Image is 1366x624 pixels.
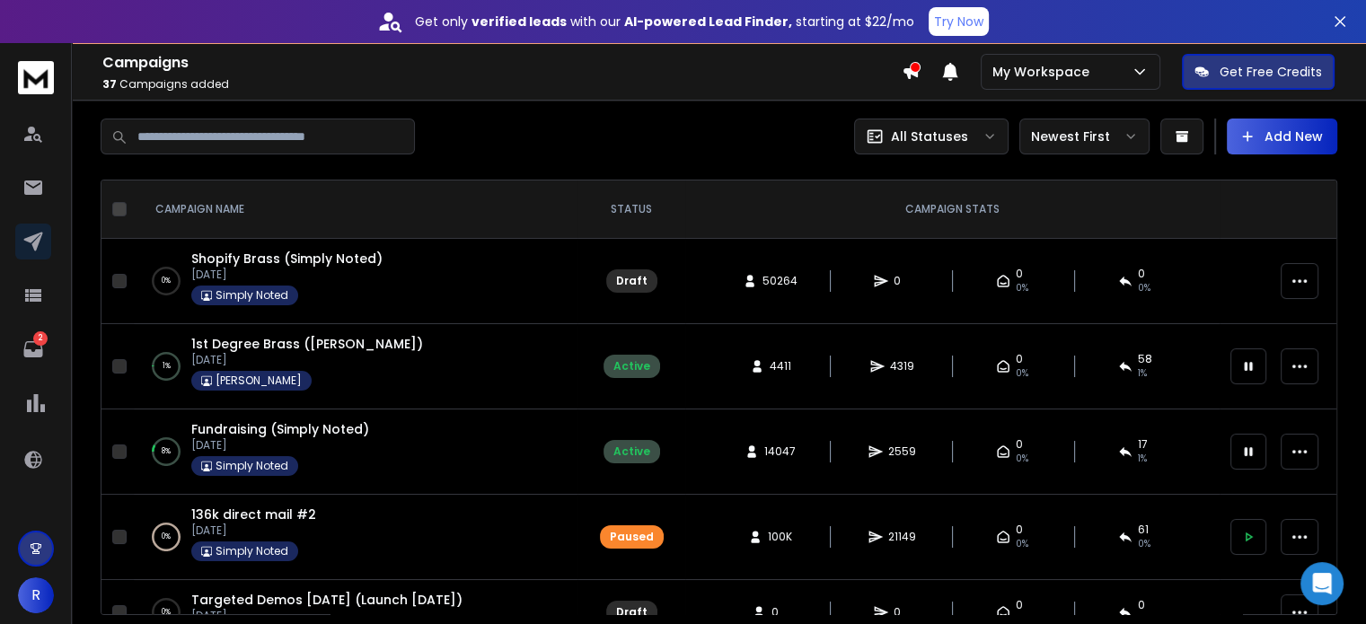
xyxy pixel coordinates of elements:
[685,180,1220,239] th: CAMPAIGN STATS
[616,274,648,288] div: Draft
[216,544,288,558] p: Simply Noted
[770,359,791,374] span: 4411
[134,409,577,495] td: 8%Fundraising (Simply Noted)[DATE]Simply Noted
[18,577,54,613] button: R
[762,274,798,288] span: 50264
[888,530,916,544] span: 21149
[216,374,302,388] p: [PERSON_NAME]
[191,268,383,282] p: [DATE]
[1300,562,1344,605] div: Open Intercom Messenger
[1016,598,1023,612] span: 0
[162,272,171,290] p: 0 %
[191,523,316,538] p: [DATE]
[1220,63,1322,81] p: Get Free Credits
[992,63,1097,81] p: My Workspace
[15,331,51,367] a: 2
[577,180,685,239] th: STATUS
[162,528,171,546] p: 0 %
[894,605,912,620] span: 0
[162,443,171,461] p: 8 %
[191,591,463,609] a: Targeted Demos [DATE] (Launch [DATE])
[1138,352,1152,366] span: 58
[191,335,423,353] a: 1st Degree Brass ([PERSON_NAME])
[134,239,577,324] td: 0%Shopify Brass (Simply Noted)[DATE]Simply Noted
[1138,281,1150,295] span: 0%
[1138,267,1145,281] span: 0
[1182,54,1335,90] button: Get Free Credits
[162,603,171,621] p: 0 %
[1227,119,1337,154] button: Add New
[610,530,654,544] div: Paused
[1138,437,1148,452] span: 17
[102,76,117,92] span: 37
[934,13,983,31] p: Try Now
[890,359,914,374] span: 4319
[216,288,288,303] p: Simply Noted
[191,505,316,523] a: 136k direct mail #2
[216,459,288,473] p: Simply Noted
[471,13,567,31] strong: verified leads
[1016,366,1028,381] span: 0%
[1138,452,1147,466] span: 1 %
[134,180,577,239] th: CAMPAIGN NAME
[1138,537,1150,551] span: 0 %
[102,52,902,74] h1: Campaigns
[134,324,577,409] td: 1%1st Degree Brass ([PERSON_NAME])[DATE][PERSON_NAME]
[191,420,369,438] a: Fundraising (Simply Noted)
[134,495,577,580] td: 0%136k direct mail #2[DATE]Simply Noted
[771,605,789,620] span: 0
[191,609,463,623] p: [DATE]
[1019,119,1150,154] button: Newest First
[613,359,650,374] div: Active
[102,77,902,92] p: Campaigns added
[1016,281,1028,295] span: 0%
[1016,523,1023,537] span: 0
[929,7,989,36] button: Try Now
[1138,523,1149,537] span: 61
[1016,537,1028,551] span: 0%
[888,444,916,459] span: 2559
[1138,598,1145,612] span: 0
[1016,267,1023,281] span: 0
[415,13,914,31] p: Get only with our starting at $22/mo
[768,530,792,544] span: 100K
[1138,366,1147,381] span: 1 %
[191,250,383,268] a: Shopify Brass (Simply Noted)
[18,61,54,94] img: logo
[624,13,792,31] strong: AI-powered Lead Finder,
[616,605,648,620] div: Draft
[1016,437,1023,452] span: 0
[1016,352,1023,366] span: 0
[191,438,369,453] p: [DATE]
[33,331,48,346] p: 2
[163,357,171,375] p: 1 %
[764,444,796,459] span: 14047
[191,353,423,367] p: [DATE]
[1016,452,1028,466] span: 0%
[613,444,650,459] div: Active
[891,127,968,145] p: All Statuses
[894,274,912,288] span: 0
